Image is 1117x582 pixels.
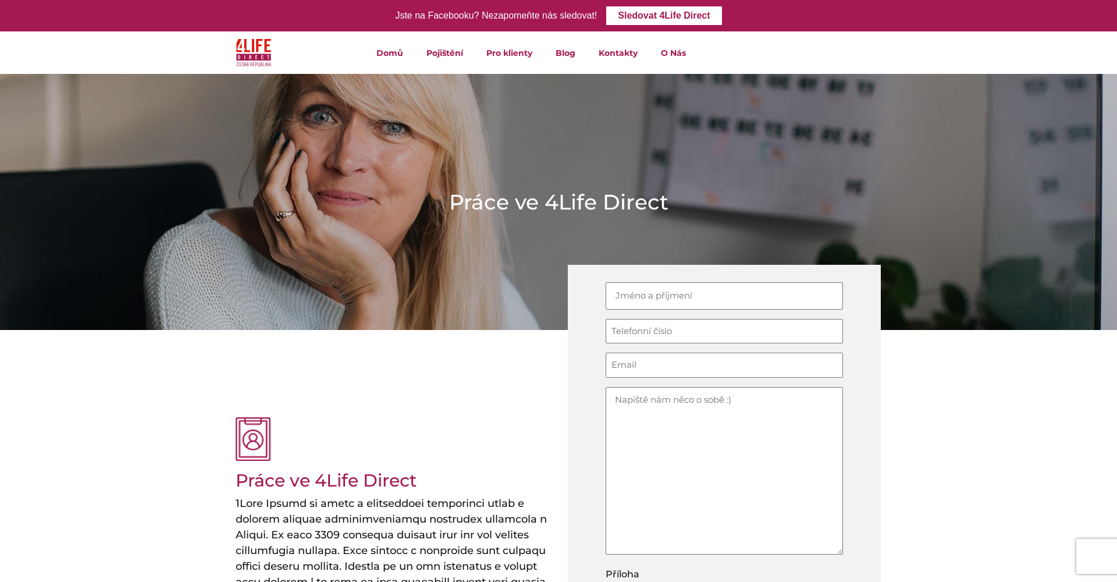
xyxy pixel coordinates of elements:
a: Sledovat 4Life Direct [606,6,721,25]
a: Blog [544,31,587,74]
a: Kontakty [587,31,649,74]
h2: Práce ve 4Life Direct [236,470,487,491]
img: 4Life Direct Česká republika logo [236,36,271,69]
label: Příloha [606,567,639,581]
input: Telefonní číslo [606,319,843,344]
h1: Práce ve 4Life Direct [449,187,668,217]
input: Jméno a příjmení [606,282,843,310]
input: Email [606,353,843,378]
img: osobní profil růžová ikona [236,417,271,462]
a: Domů [365,31,415,74]
div: Jste na Facebooku? Nezapomeňte nás sledovat! [395,8,597,24]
